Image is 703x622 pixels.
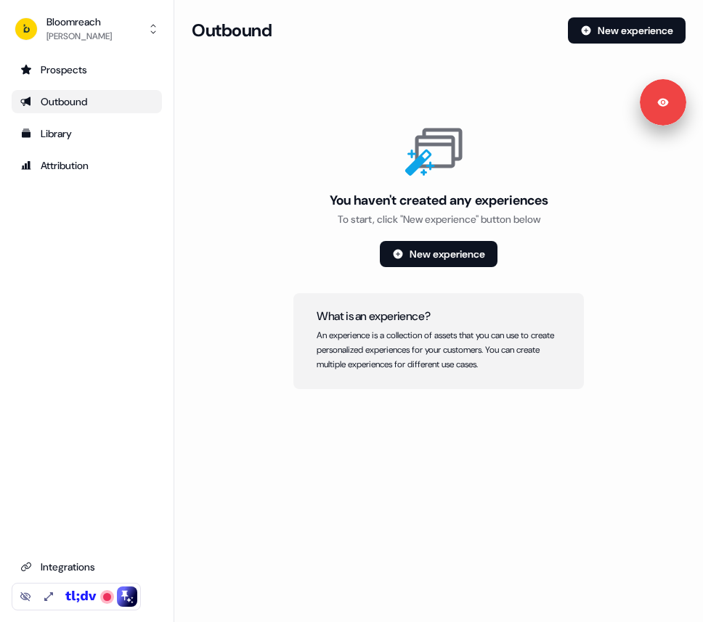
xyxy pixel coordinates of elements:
a: New experience [380,229,497,267]
a: Go to outbound experience [12,90,162,113]
h5: What is an experience? [317,311,561,322]
h3: Outbound [192,20,272,41]
div: Prospects [20,62,153,77]
div: Integrations [20,560,153,574]
div: An experience is a collection of assets that you can use to create personalized experiences for y... [317,328,561,372]
div: Library [20,126,153,141]
a: Go to integrations [12,555,162,578]
div: [PERSON_NAME] [46,29,112,44]
a: Go to attribution [12,154,162,177]
button: New experience [380,241,497,267]
div: To start, click "New experience" button below [338,212,540,226]
a: Go to prospects [12,58,162,81]
div: Outbound [20,94,153,109]
button: New experience [568,17,686,44]
div: Attribution [20,158,153,173]
a: Go to templates [12,122,162,145]
div: You haven't created any experiences [330,192,548,209]
button: Bloomreach[PERSON_NAME] [12,12,162,46]
div: Bloomreach [46,15,112,29]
